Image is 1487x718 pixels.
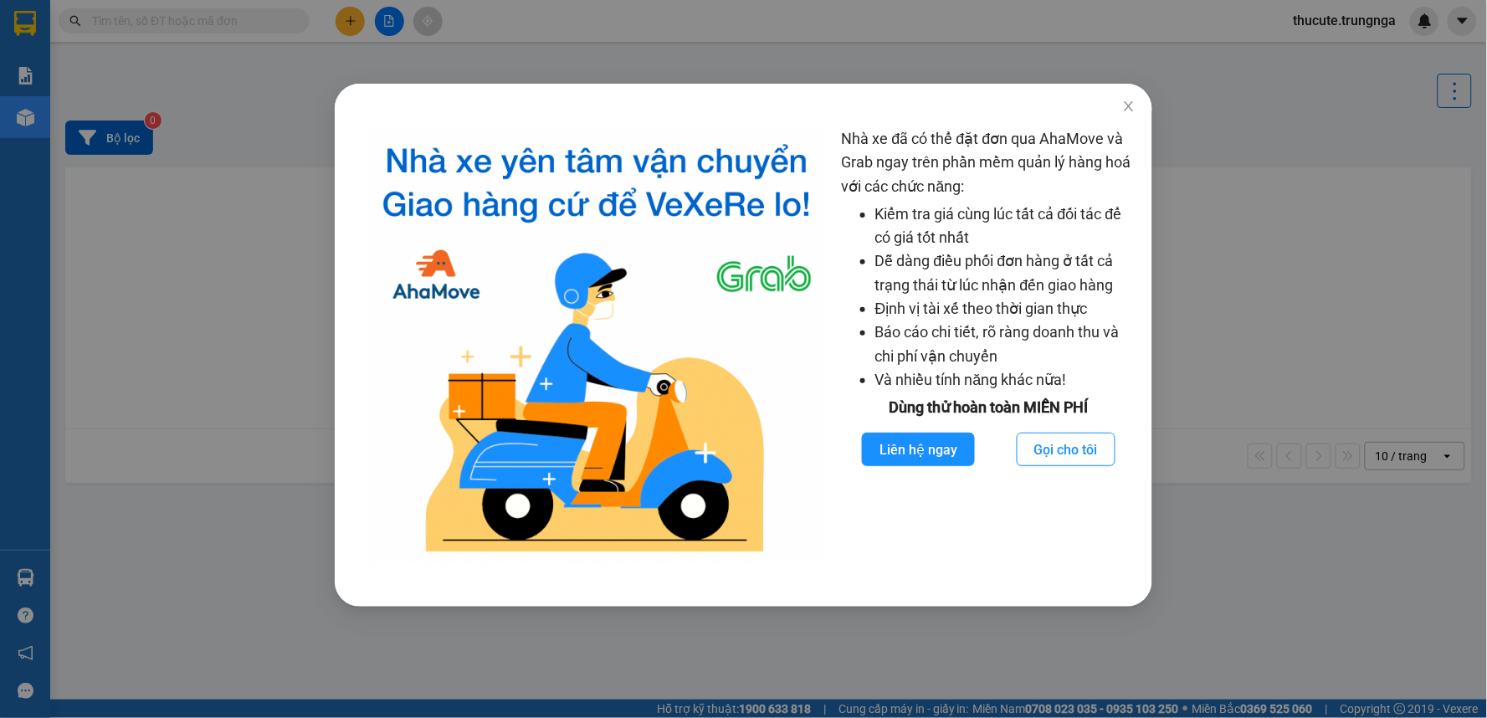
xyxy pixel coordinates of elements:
button: Liên hệ ngay [862,433,975,466]
li: Dễ dàng điều phối đơn hàng ở tất cả trạng thái từ lúc nhận đến giao hàng [875,249,1136,297]
span: Liên hệ ngay [879,439,957,460]
li: Kiểm tra giá cùng lúc tất cả đối tác để có giá tốt nhất [875,203,1136,250]
li: Và nhiều tính năng khác nữa! [875,368,1136,392]
span: close [1122,100,1136,113]
button: Close [1105,84,1152,131]
li: Định vị tài xế theo thời gian thực [875,297,1136,321]
div: Nhà xe đã có thể đặt đơn qua AhaMove và Grab ngay trên phần mềm quản lý hàng hoá với các chức năng: [842,127,1136,565]
img: logo [365,127,828,565]
button: Gọi cho tôi [1017,433,1115,466]
span: Gọi cho tôi [1034,439,1098,460]
li: Báo cáo chi tiết, rõ ràng doanh thu và chi phí vận chuyển [875,321,1136,368]
div: Dùng thử hoàn toàn MIỄN PHÍ [842,396,1136,419]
